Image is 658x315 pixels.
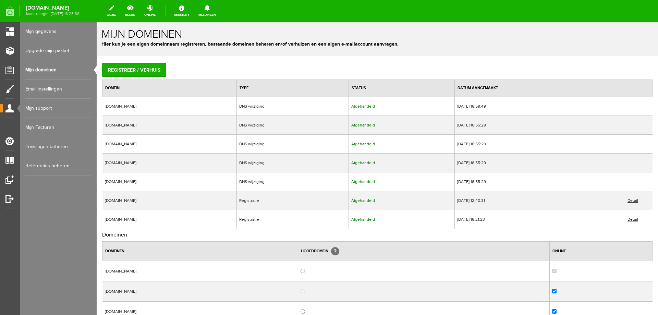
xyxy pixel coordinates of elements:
[6,239,202,259] td: [DOMAIN_NAME]
[25,137,91,156] a: Ervaringen beheren
[170,3,193,19] a: Assistent
[6,220,202,239] th: Domeinen
[143,120,168,124] span: DNS wijziging
[6,131,140,150] td: [DOMAIN_NAME]
[5,7,557,19] h1: Mijn domeinen
[194,3,220,19] a: Meldingen
[26,6,80,10] strong: [DOMAIN_NAME]
[26,12,80,16] span: laatste login: [DATE] 16:23:38
[358,150,528,169] td: [DATE] 16:55:29
[143,82,168,87] span: DNS wijziging
[201,220,453,239] th: Hoofddomein
[234,225,243,233] span: [?]
[25,156,91,175] a: Referenties beheren
[25,41,91,60] a: Upgrade mijn pakket
[255,120,278,124] span: Afgehandeld
[140,58,252,75] th: Type
[358,169,528,188] td: [DATE] 12:40:31
[6,280,202,300] td: [DOMAIN_NAME]
[140,3,160,19] a: online
[252,58,358,75] th: Status
[143,101,168,106] span: DNS wijziging
[143,176,162,181] span: Registratie
[358,112,528,131] td: [DATE] 16:55:29
[6,259,202,280] td: [DOMAIN_NAME]
[25,80,91,99] a: Email instellingen
[143,195,162,200] span: Registratie
[453,220,556,239] th: Online
[6,188,140,207] td: [DOMAIN_NAME]
[6,112,140,131] td: [DOMAIN_NAME]
[255,138,278,143] span: Afgehandeld
[102,3,120,19] a: wijzig
[255,101,278,106] span: Afgehandeld
[143,157,168,162] span: DNS wijziging
[255,176,278,181] span: Afgehandeld
[5,210,556,216] h2: Domeinen
[358,58,528,75] th: Datum aangemaakt
[6,169,140,188] td: [DOMAIN_NAME]
[358,94,528,112] td: [DATE] 16:55:29
[6,75,140,94] td: [DOMAIN_NAME]
[143,138,168,143] span: DNS wijziging
[5,41,70,55] input: Registreer / verhuis
[531,195,541,200] a: Detail
[5,19,557,26] p: Hier kun je een eigen domeinnaam registreren, bestaande domeinen beheren en/of verhuizen en een e...
[25,60,91,80] a: Mijn domeinen
[6,94,140,112] td: [DOMAIN_NAME]
[358,75,528,94] td: [DATE] 16:59:49
[255,157,278,162] span: Afgehandeld
[255,82,278,87] span: Afgehandeld
[531,176,541,181] a: Detail
[25,118,91,137] a: Mijn Facturen
[255,195,278,200] span: Afgehandeld
[25,22,91,41] a: Mijn gegevens
[25,99,91,118] a: Mijn support
[358,188,528,207] td: [DATE] 16:21:23
[6,58,140,75] th: Domein
[6,150,140,169] td: [DOMAIN_NAME]
[358,131,528,150] td: [DATE] 16:55:29
[121,3,139,19] a: bekijk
